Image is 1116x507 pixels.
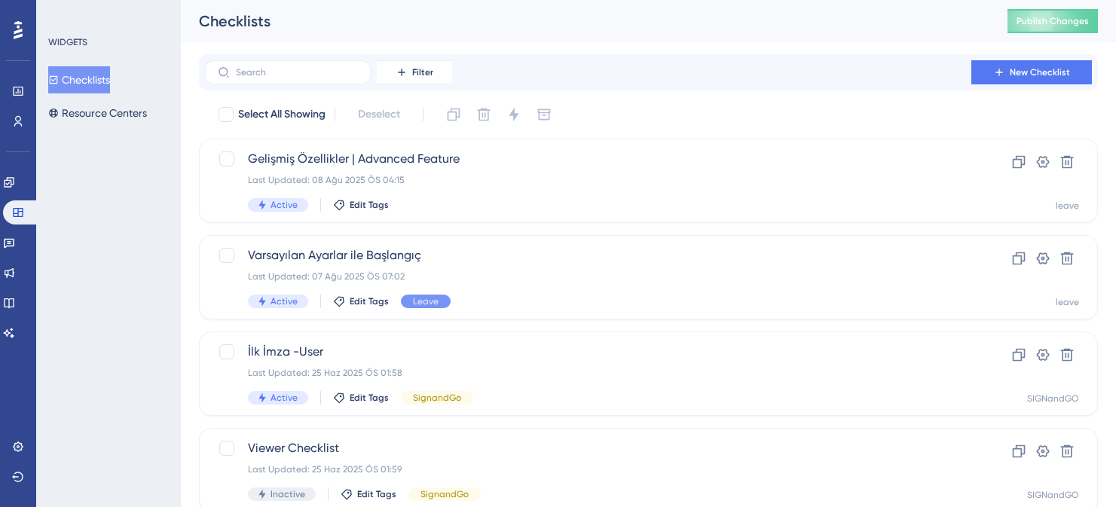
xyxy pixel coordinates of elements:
span: İlk İmza -User [248,343,928,361]
input: Search [236,67,358,78]
span: Publish Changes [1017,15,1089,27]
span: Select All Showing [238,105,326,124]
button: Deselect [344,101,414,128]
span: Varsayılan Ayarlar ile Başlangıç [248,246,928,264]
span: Deselect [358,105,400,124]
span: Edit Tags [350,295,389,307]
div: SIGNandGO [1027,392,1079,405]
span: Inactive [271,488,305,500]
button: Checklists [48,66,110,93]
span: Edit Tags [350,199,389,211]
span: Filter [412,66,433,78]
span: Leave [413,295,439,307]
button: Edit Tags [333,295,389,307]
div: Last Updated: 25 Haz 2025 ÖS 01:58 [248,367,928,379]
span: Edit Tags [350,392,389,404]
button: Edit Tags [333,199,389,211]
span: Active [271,199,298,211]
span: SignandGo [413,392,461,404]
div: WIDGETS [48,36,87,48]
span: New Checklist [1010,66,1070,78]
span: SignandGo [420,488,469,500]
span: Active [271,295,298,307]
div: leave [1056,200,1079,212]
div: leave [1056,296,1079,308]
span: Edit Tags [357,488,396,500]
div: Last Updated: 25 Haz 2025 ÖS 01:59 [248,463,928,475]
span: Active [271,392,298,404]
div: Last Updated: 07 Ağu 2025 ÖS 07:02 [248,270,928,283]
button: Filter [377,60,452,84]
button: Edit Tags [341,488,396,500]
div: SIGNandGO [1027,489,1079,501]
button: New Checklist [971,60,1092,84]
button: Resource Centers [48,99,147,127]
span: Gelişmiş Özellikler | Advanced Feature [248,150,928,168]
button: Publish Changes [1007,9,1098,33]
div: Checklists [199,11,970,32]
span: Viewer Checklist [248,439,928,457]
button: Edit Tags [333,392,389,404]
div: Last Updated: 08 Ağu 2025 ÖS 04:15 [248,174,928,186]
